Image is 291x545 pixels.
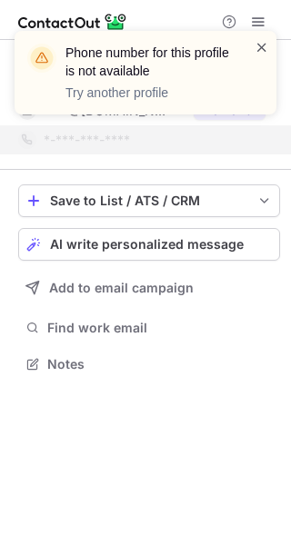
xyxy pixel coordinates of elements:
[18,352,280,377] button: Notes
[65,84,233,102] p: Try another profile
[50,193,248,208] div: Save to List / ATS / CRM
[18,11,127,33] img: ContactOut v5.3.10
[18,184,280,217] button: save-profile-one-click
[18,228,280,261] button: AI write personalized message
[27,44,56,73] img: warning
[47,356,273,372] span: Notes
[18,272,280,304] button: Add to email campaign
[18,315,280,341] button: Find work email
[65,44,233,80] header: Phone number for this profile is not available
[47,320,273,336] span: Find work email
[49,281,194,295] span: Add to email campaign
[50,237,244,252] span: AI write personalized message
